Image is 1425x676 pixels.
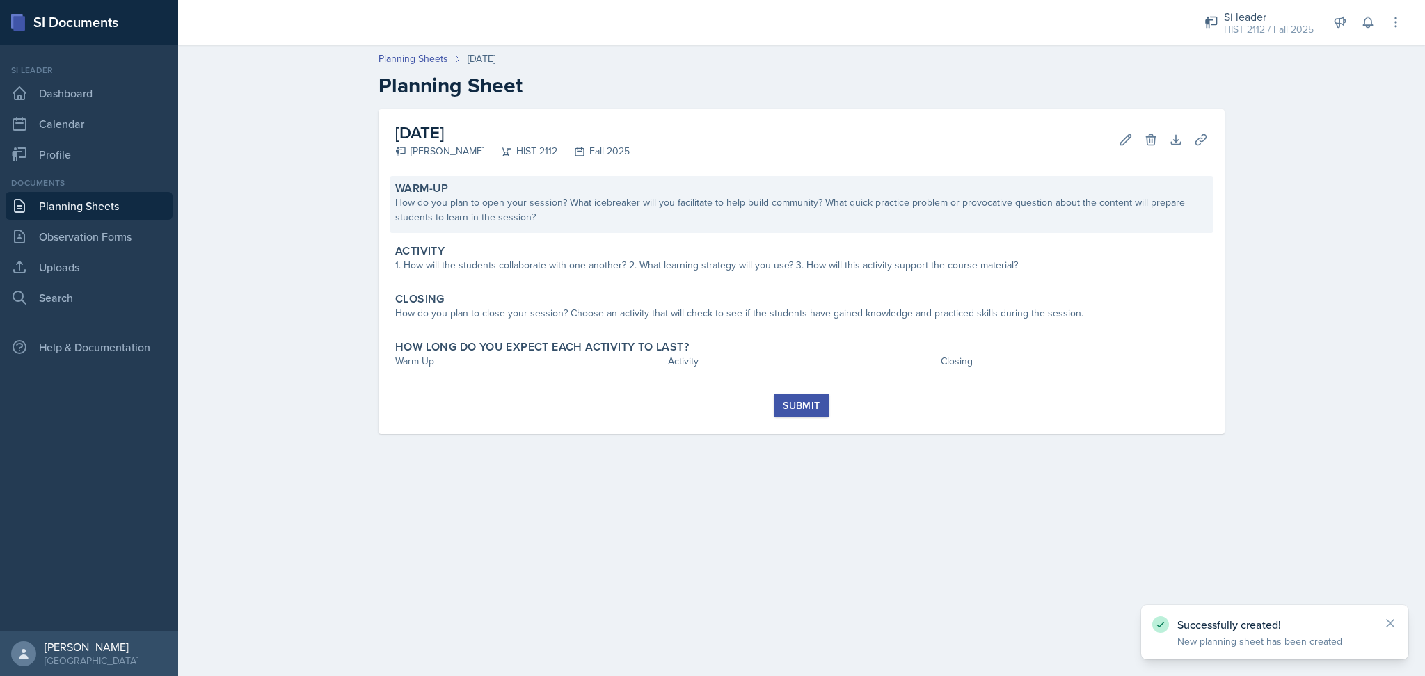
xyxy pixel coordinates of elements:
[395,244,445,258] label: Activity
[379,51,448,66] a: Planning Sheets
[6,79,173,107] a: Dashboard
[783,400,820,411] div: Submit
[6,177,173,189] div: Documents
[395,195,1208,225] div: How do you plan to open your session? What icebreaker will you facilitate to help build community...
[1224,22,1314,37] div: HIST 2112 / Fall 2025
[774,394,829,417] button: Submit
[468,51,495,66] div: [DATE]
[395,144,484,159] div: [PERSON_NAME]
[395,120,630,145] h2: [DATE]
[379,73,1225,98] h2: Planning Sheet
[6,192,173,220] a: Planning Sheets
[1224,8,1314,25] div: Si leader
[6,284,173,312] a: Search
[45,654,138,668] div: [GEOGRAPHIC_DATA]
[45,640,138,654] div: [PERSON_NAME]
[395,354,662,369] div: Warm-Up
[395,340,689,354] label: How long do you expect each activity to last?
[668,354,935,369] div: Activity
[6,253,173,281] a: Uploads
[6,64,173,77] div: Si leader
[6,110,173,138] a: Calendar
[395,306,1208,321] div: How do you plan to close your session? Choose an activity that will check to see if the students ...
[1177,634,1372,648] p: New planning sheet has been created
[395,292,445,306] label: Closing
[395,258,1208,273] div: 1. How will the students collaborate with one another? 2. What learning strategy will you use? 3....
[484,144,557,159] div: HIST 2112
[395,182,449,195] label: Warm-Up
[1177,618,1372,631] p: Successfully created!
[557,144,630,159] div: Fall 2025
[6,333,173,361] div: Help & Documentation
[6,140,173,168] a: Profile
[6,223,173,250] a: Observation Forms
[941,354,1208,369] div: Closing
